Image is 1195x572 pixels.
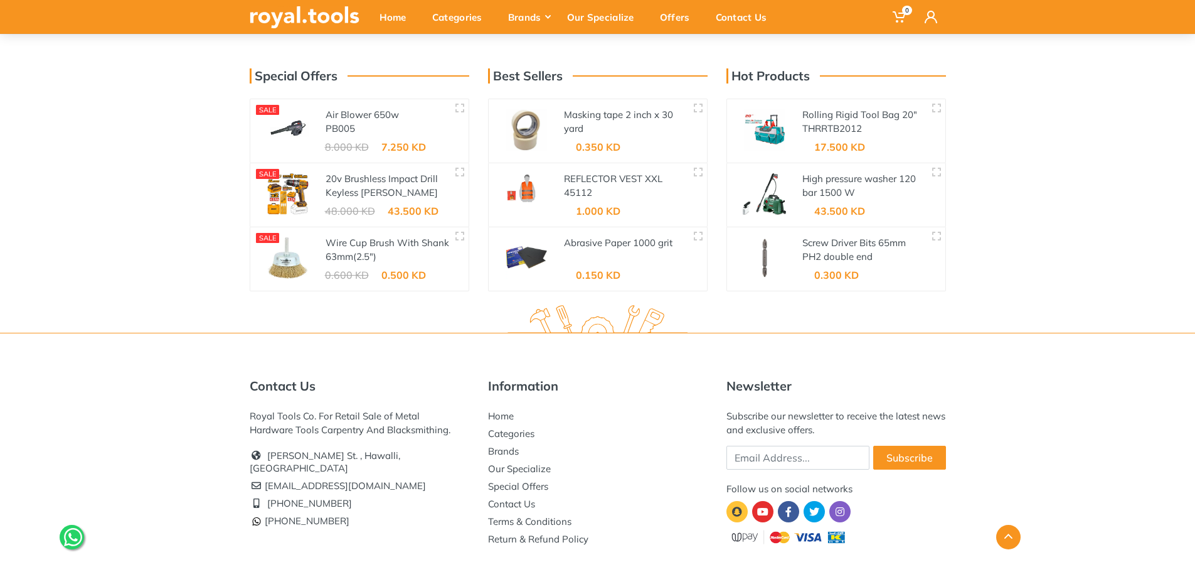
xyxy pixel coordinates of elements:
div: Categories [423,4,499,30]
a: [PHONE_NUMBER] [267,497,352,509]
div: 0.300 KD [814,270,859,280]
h3: Special Offers [250,68,337,84]
a: 20v Brushless Impact Drill Keyless [PERSON_NAME] 96Nm [326,173,438,213]
a: Terms & Conditions [488,515,571,527]
div: SALE [256,105,280,115]
img: Royal Tools - Abrasive Paper 1000 grit [499,237,554,279]
div: 43.500 KD [388,206,438,216]
a: Our Specialize [488,463,551,475]
img: royal.tools Logo [507,305,688,340]
a: PB005 [326,122,355,134]
div: 8.000 KD [325,142,369,152]
h3: Best Sellers [488,68,563,84]
a: Wire Cup Brush With Shank 63mm(2.5") [326,237,449,263]
div: 7.250 KD [381,142,426,152]
div: 43.500 KD [814,206,865,216]
div: Royal Tools Co. For Retail Sale of Metal Hardware Tools Carpentry And Blacksmithing. [250,409,469,437]
a: Brands [488,445,519,457]
a: Rolling Rigid Tool Bag 20" [802,109,917,121]
div: Home [371,4,423,30]
a: 45112 [564,186,592,198]
a: Categories [488,428,534,440]
div: 0.350 KD [576,142,620,152]
div: Our Specialize [558,4,651,30]
div: Contact Us [707,4,784,30]
div: Brands [499,4,558,30]
a: THRRTB2012 [802,122,862,134]
div: 0.150 KD [576,270,620,280]
div: 48.000 KD [325,206,375,216]
button: Subscribe [873,446,946,470]
div: Offers [651,4,707,30]
img: Royal Tools - Rolling Rigid Tool Bag 20 [737,109,792,151]
div: SALE [256,233,280,243]
h5: Information [488,379,708,394]
div: Subscribe our newsletter to receive the latest news and exclusive offers. [726,409,946,437]
img: Royal Tools - 20v Brushless Impact Drill Keyless Chuck 96Nm [260,173,316,215]
input: Email Address... [726,446,869,470]
h5: Contact Us [250,379,469,394]
a: Masking tape 2 inch x 30 yard [564,109,673,135]
img: Royal Tools - Wire Cup Brush With Shank 63mm(2.5 [260,237,316,279]
a: Air Blower 650w [326,109,399,121]
h5: Newsletter [726,379,946,394]
div: SALE [256,169,280,179]
a: Screw Driver Bits 65mm PH2 double end [802,237,906,263]
img: Royal Tools - Masking tape 2 inch x 30 yard [499,109,554,151]
div: 0.500 KD [381,270,426,280]
a: High pressure washer 120 bar 1500 W [802,173,916,199]
a: [PERSON_NAME] St. , Hawalli, [GEOGRAPHIC_DATA] [250,450,400,474]
img: Royal Tools - Air Blower 650w [260,109,316,151]
a: [PHONE_NUMBER] [250,515,349,527]
img: Royal Tools - Screw Driver Bits 65mm PH2 double end [737,237,792,279]
a: Home [488,410,514,422]
div: Follow us on social networks [726,482,946,496]
img: royal.tools Logo [250,6,359,28]
div: 17.500 KD [814,142,865,152]
a: Abrasive Paper 1000 grit [564,237,672,249]
span: 0 [902,6,912,15]
div: 0.600 KD [325,270,369,280]
h3: Hot Products [726,68,810,84]
img: Royal Tools - REFLECTOR VEST XXL [499,173,554,215]
div: 1.000 KD [576,206,620,216]
img: Royal Tools - High pressure washer 120 bar 1500 W [737,173,792,215]
a: REFLECTOR VEST XXL [564,173,662,185]
a: Special Offers [488,480,548,492]
li: [EMAIL_ADDRESS][DOMAIN_NAME] [250,477,469,495]
a: Contact Us [488,498,535,510]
